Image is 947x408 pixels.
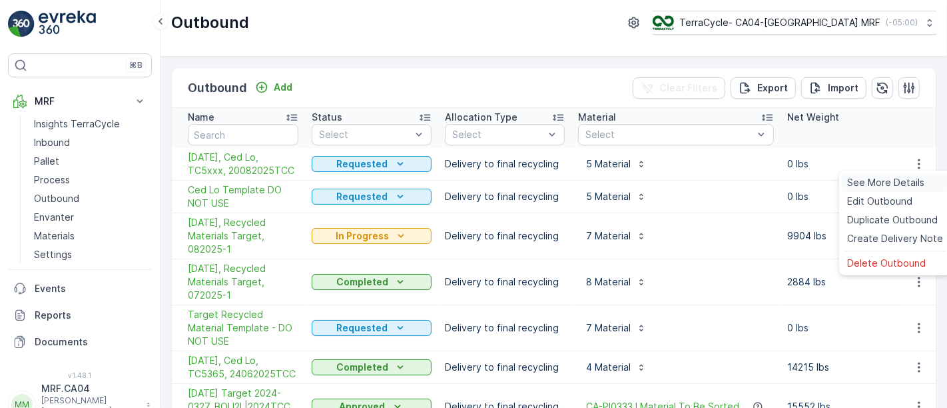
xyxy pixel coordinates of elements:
p: 0 lbs [787,190,907,203]
p: Select [452,128,544,141]
p: Requested [337,321,388,335]
p: Outbound [34,192,79,205]
button: 4 Material [578,357,655,378]
img: logo_light-DOdMpM7g.png [39,11,96,37]
button: 5 Material [578,153,655,175]
p: Select [319,128,411,141]
p: Add [274,81,292,94]
span: Duplicate Outbound [847,213,938,227]
button: Requested [312,189,432,205]
p: Requested [337,190,388,203]
button: Import [801,77,866,99]
a: Insights TerraCycle [29,115,152,133]
button: Requested [312,320,432,336]
p: 2884 lbs [787,275,907,289]
td: Delivery to final recycling [438,181,571,213]
span: [DATE], Recycled Materials Target, 072025-1 [188,262,298,302]
button: 8 Material [578,271,655,293]
a: Ced Lo Template DO NOT USE [188,183,298,210]
p: Import [828,81,858,95]
td: Delivery to final recycling [438,351,571,384]
button: TerraCycle- CA04-[GEOGRAPHIC_DATA] MRF(-05:00) [653,11,936,35]
p: Outbound [171,12,249,33]
p: TerraCycle- CA04-[GEOGRAPHIC_DATA] MRF [679,16,880,29]
p: Select [585,128,753,141]
button: 5 Material [578,186,655,207]
button: Requested [312,156,432,172]
p: Status [312,111,342,124]
span: Create Delivery Note [847,232,943,245]
p: 9904 lbs [787,229,907,243]
p: 5 Material [586,157,631,171]
p: Events [35,282,147,295]
a: Documents [8,329,152,355]
span: Edit Outbound [847,195,912,208]
span: Delete Outbound [847,257,926,270]
button: Export [731,77,796,99]
button: Completed [312,274,432,290]
p: Materials [34,229,75,243]
a: Envanter [29,208,152,227]
p: Completed [336,275,388,289]
p: Envanter [34,211,74,224]
a: Materials [29,227,152,245]
p: Export [757,81,788,95]
span: [DATE], Ced Lo, TC5365, 24062025TCC [188,354,298,381]
button: 7 Material [578,317,655,339]
p: Allocation Type [445,111,517,124]
a: Process [29,171,152,189]
button: Completed [312,359,432,375]
p: ( -05:00 ) [886,17,918,28]
span: See More Details [847,176,924,189]
a: 07/01/25, Recycled Materials Target, 072025-1 [188,262,298,302]
p: 7 Material [586,229,631,243]
input: Search [188,124,298,145]
p: MRF.CA04 [41,382,140,395]
p: 5 Material [586,190,631,203]
img: logo [8,11,35,37]
p: 4 Material [586,361,631,374]
p: In Progress [336,229,389,243]
td: Delivery to final recycling [438,213,571,259]
p: Net Weight [787,111,839,124]
p: Documents [35,335,147,349]
button: 7 Material [578,225,655,247]
a: 08/20/25, Ced Lo, TC5xxx, 20082025TCC [188,151,298,177]
p: Clear Filters [659,81,717,95]
p: Pallet [34,155,59,168]
p: Name [188,111,214,124]
button: MRF [8,88,152,115]
p: MRF [35,95,125,108]
p: ⌘B [129,60,143,71]
p: 7 Material [586,321,631,335]
button: Add [250,79,298,95]
button: In Progress [312,228,432,244]
a: Pallet [29,152,152,171]
a: Target Recycled Material Template - DO NOT USE [188,308,298,348]
a: Inbound [29,133,152,152]
p: Inbound [34,136,70,149]
button: Clear Filters [633,77,725,99]
a: Reports [8,302,152,329]
a: Outbound [29,189,152,208]
p: Settings [34,248,72,261]
a: Events [8,275,152,302]
a: 08/01/25, Recycled Materials Target, 082025-1 [188,216,298,256]
img: TC_8rdWMmT_gp9TRR3.png [653,15,674,30]
a: 06/24/25, Ced Lo, TC5365, 24062025TCC [188,354,298,381]
p: Reports [35,309,147,322]
span: [DATE], Ced Lo, TC5xxx, 20082025TCC [188,151,298,177]
td: Delivery to final recycling [438,305,571,351]
p: Outbound [188,79,247,97]
p: 14215 lbs [787,361,907,374]
p: 8 Material [586,275,631,289]
p: Material [578,111,616,124]
p: Insights TerraCycle [34,117,120,131]
td: Delivery to final recycling [438,148,571,181]
span: [DATE], Recycled Materials Target, 082025-1 [188,216,298,256]
p: 0 lbs [787,157,907,171]
td: Delivery to final recycling [438,259,571,305]
p: 0 lbs [787,321,907,335]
